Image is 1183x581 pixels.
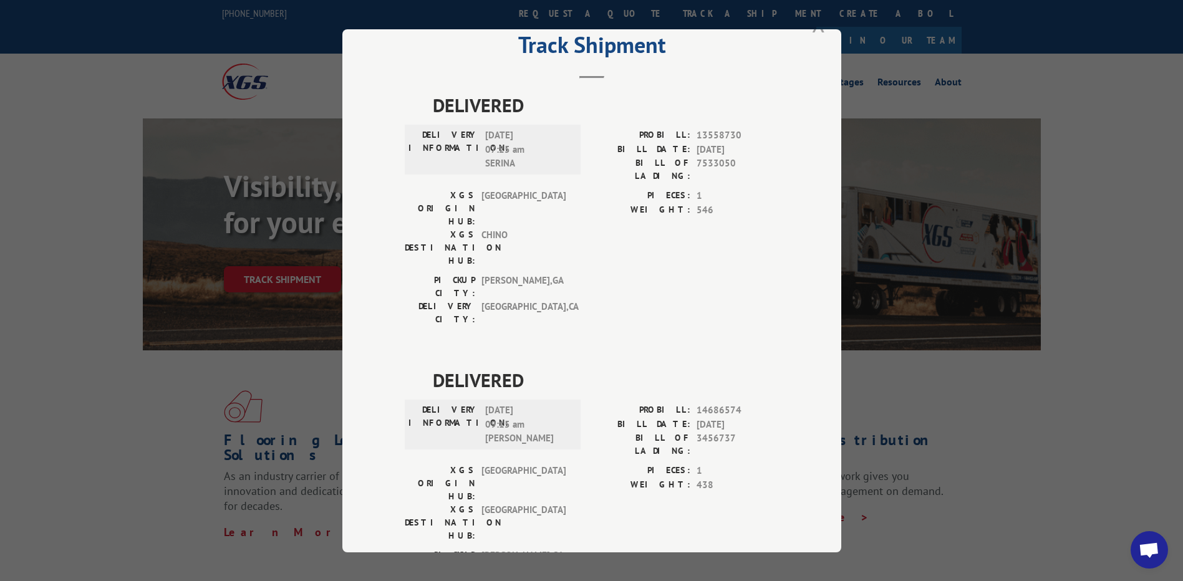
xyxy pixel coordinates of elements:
span: [GEOGRAPHIC_DATA] [481,503,566,542]
label: DELIVERY CITY: [405,300,475,326]
label: XGS DESTINATION HUB: [405,503,475,542]
span: 546 [697,203,779,217]
label: BILL OF LADING: [592,431,690,458]
span: [GEOGRAPHIC_DATA] [481,464,566,503]
label: PROBILL: [592,403,690,418]
label: PIECES: [592,464,690,478]
label: XGS DESTINATION HUB: [405,228,475,267]
label: BILL DATE: [592,417,690,431]
span: [PERSON_NAME] , GA [481,549,566,575]
span: [DATE] [697,142,779,156]
div: Open chat [1131,531,1168,569]
span: [PERSON_NAME] , GA [481,274,566,300]
span: 13558730 [697,128,779,143]
label: BILL OF LADING: [592,156,690,183]
span: [DATE] 07:25 am SERINA [485,128,569,171]
span: [GEOGRAPHIC_DATA] , CA [481,300,566,326]
span: 1 [697,189,779,203]
span: DELIVERED [433,91,779,119]
label: WEIGHT: [592,203,690,217]
span: CHINO [481,228,566,267]
span: [DATE] 09:15 am [PERSON_NAME] [485,403,569,446]
label: PICKUP CITY: [405,274,475,300]
span: DELIVERED [433,366,779,394]
span: 14686574 [697,403,779,418]
label: PIECES: [592,189,690,203]
button: Close modal [812,6,826,39]
label: DELIVERY INFORMATION: [408,403,479,446]
label: WEIGHT: [592,478,690,492]
span: 3456737 [697,431,779,458]
label: PICKUP CITY: [405,549,475,575]
span: [GEOGRAPHIC_DATA] [481,189,566,228]
label: XGS ORIGIN HUB: [405,189,475,228]
span: 1 [697,464,779,478]
label: BILL DATE: [592,142,690,156]
label: DELIVERY INFORMATION: [408,128,479,171]
label: PROBILL: [592,128,690,143]
h2: Track Shipment [405,36,779,60]
span: 7533050 [697,156,779,183]
span: [DATE] [697,417,779,431]
label: XGS ORIGIN HUB: [405,464,475,503]
span: 438 [697,478,779,492]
